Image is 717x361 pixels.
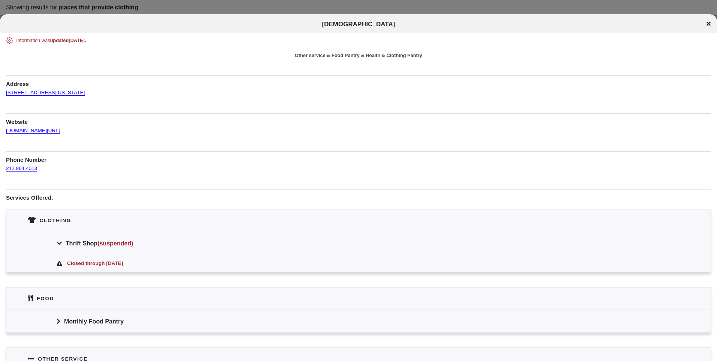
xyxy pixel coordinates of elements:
span: (suspended) [97,240,133,247]
div: Thrift Shop(suspended) [6,232,711,255]
a: [DOMAIN_NAME][URL] [6,120,60,134]
span: [DEMOGRAPHIC_DATA] [322,21,395,28]
a: 212.864.4013 [6,158,37,171]
h1: Address [6,75,711,88]
h1: Website [6,113,711,126]
a: [STREET_ADDRESS][US_STATE] [6,83,85,96]
div: Clothing [40,217,71,224]
div: Monthly Food Pantry [6,310,711,332]
div: Food [37,295,54,302]
h1: Phone Number [6,151,711,164]
span: updated [DATE] . [50,38,86,43]
div: Information was [16,37,701,44]
h1: Services Offered: [6,189,711,202]
div: Closed through [DATE] [66,259,660,268]
div: Other service & Food Pantry & Health & Clothing Pantry [6,52,711,59]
